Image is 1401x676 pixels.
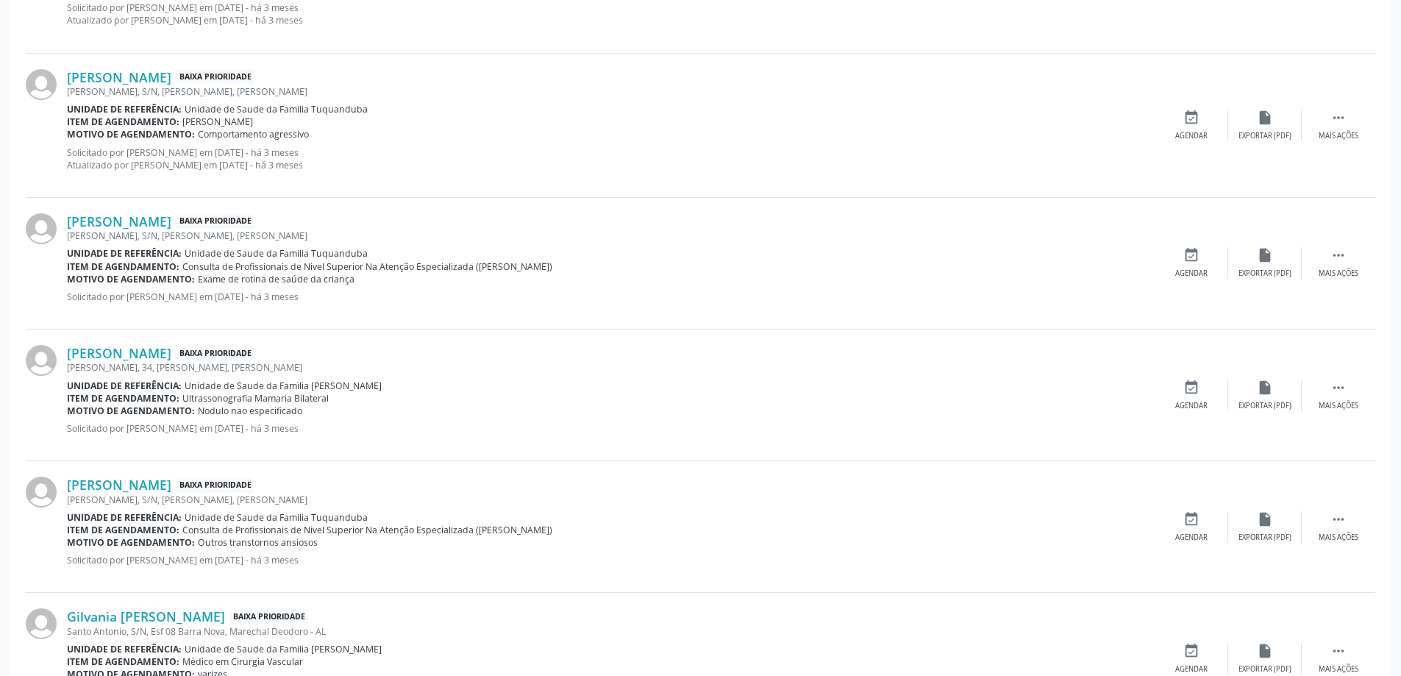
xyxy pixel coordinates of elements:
[1238,533,1291,543] div: Exportar (PDF)
[1319,131,1358,141] div: Mais ações
[185,380,382,392] span: Unidade de Saude da Familia [PERSON_NAME]
[185,103,368,115] span: Unidade de Saude da Familia Tuquanduba
[1319,664,1358,675] div: Mais ações
[182,524,552,536] span: Consulta de Profissionais de Nivel Superior Na Atenção Especializada ([PERSON_NAME])
[67,554,1155,566] p: Solicitado por [PERSON_NAME] em [DATE] - há 3 meses
[67,213,171,230] a: [PERSON_NAME]
[26,608,57,639] img: img
[1175,268,1208,279] div: Agendar
[182,115,253,128] span: [PERSON_NAME]
[67,655,179,668] b: Item de agendamento:
[1175,131,1208,141] div: Agendar
[67,103,182,115] b: Unidade de referência:
[67,85,1155,98] div: [PERSON_NAME], S/N, [PERSON_NAME], [PERSON_NAME]
[1257,643,1273,659] i: insert_drive_file
[67,69,171,85] a: [PERSON_NAME]
[67,1,1155,26] p: Solicitado por [PERSON_NAME] em [DATE] - há 3 meses Atualizado por [PERSON_NAME] em [DATE] - há 3...
[1183,511,1199,527] i: event_available
[177,346,254,361] span: Baixa Prioridade
[182,655,303,668] span: Médico em Cirurgia Vascular
[1330,247,1347,263] i: 
[1330,380,1347,396] i: 
[1238,131,1291,141] div: Exportar (PDF)
[177,69,254,85] span: Baixa Prioridade
[67,643,182,655] b: Unidade de referência:
[67,361,1155,374] div: [PERSON_NAME], 34, [PERSON_NAME], [PERSON_NAME]
[230,609,308,625] span: Baixa Prioridade
[67,625,1155,638] div: Santo Antonio, S/N, Esf 08 Barra Nova, Marechal Deodoro - AL
[1175,401,1208,411] div: Agendar
[1175,533,1208,543] div: Agendar
[67,273,195,285] b: Motivo de agendamento:
[67,536,195,549] b: Motivo de agendamento:
[67,247,182,260] b: Unidade de referência:
[1183,380,1199,396] i: event_available
[185,247,368,260] span: Unidade de Saude da Familia Tuquanduba
[185,643,382,655] span: Unidade de Saude da Familia [PERSON_NAME]
[198,273,354,285] span: Exame de rotina de saúde da criança
[67,608,225,625] a: Gilvania [PERSON_NAME]
[67,260,179,273] b: Item de agendamento:
[1319,401,1358,411] div: Mais ações
[1330,643,1347,659] i: 
[177,214,254,230] span: Baixa Prioridade
[182,392,329,405] span: Ultrassonografia Mamaria Bilateral
[1257,511,1273,527] i: insert_drive_file
[67,511,182,524] b: Unidade de referência:
[198,128,309,140] span: Comportamento agressivo
[67,477,171,493] a: [PERSON_NAME]
[198,405,302,417] span: Nodulo nao especificado
[1183,643,1199,659] i: event_available
[26,69,57,100] img: img
[198,536,318,549] span: Outros transtornos ansiosos
[177,477,254,493] span: Baixa Prioridade
[67,405,195,417] b: Motivo de agendamento:
[1257,110,1273,126] i: insert_drive_file
[26,345,57,376] img: img
[67,380,182,392] b: Unidade de referência:
[67,146,1155,171] p: Solicitado por [PERSON_NAME] em [DATE] - há 3 meses Atualizado por [PERSON_NAME] em [DATE] - há 3...
[1257,380,1273,396] i: insert_drive_file
[67,291,1155,303] p: Solicitado por [PERSON_NAME] em [DATE] - há 3 meses
[1330,110,1347,126] i: 
[67,128,195,140] b: Motivo de agendamento:
[1183,247,1199,263] i: event_available
[67,392,179,405] b: Item de agendamento:
[67,115,179,128] b: Item de agendamento:
[1238,401,1291,411] div: Exportar (PDF)
[1330,511,1347,527] i: 
[1183,110,1199,126] i: event_available
[1175,664,1208,675] div: Agendar
[1257,247,1273,263] i: insert_drive_file
[67,345,171,361] a: [PERSON_NAME]
[1319,268,1358,279] div: Mais ações
[182,260,552,273] span: Consulta de Profissionais de Nivel Superior Na Atenção Especializada ([PERSON_NAME])
[26,477,57,508] img: img
[1238,664,1291,675] div: Exportar (PDF)
[1319,533,1358,543] div: Mais ações
[26,213,57,244] img: img
[67,524,179,536] b: Item de agendamento:
[67,494,1155,506] div: [PERSON_NAME], S/N, [PERSON_NAME], [PERSON_NAME]
[67,422,1155,435] p: Solicitado por [PERSON_NAME] em [DATE] - há 3 meses
[1238,268,1291,279] div: Exportar (PDF)
[185,511,368,524] span: Unidade de Saude da Familia Tuquanduba
[67,230,1155,242] div: [PERSON_NAME], S/N, [PERSON_NAME], [PERSON_NAME]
